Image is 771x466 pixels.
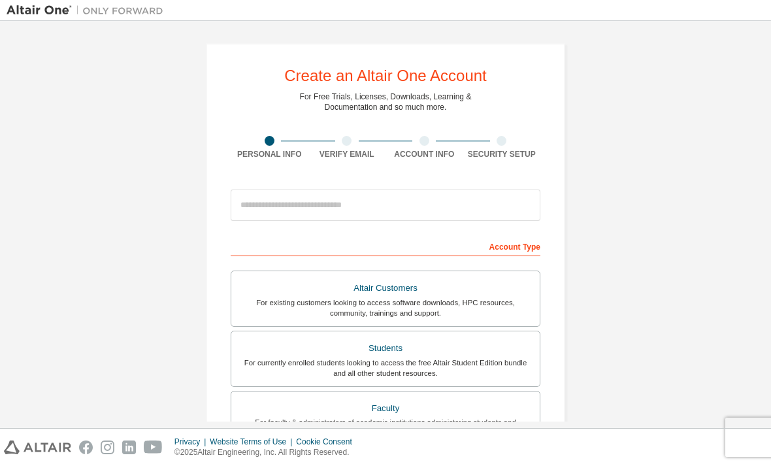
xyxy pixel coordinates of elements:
img: linkedin.svg [122,441,136,454]
img: facebook.svg [79,441,93,454]
div: Create an Altair One Account [284,68,487,84]
div: Cookie Consent [296,437,359,447]
div: Security Setup [463,149,541,159]
div: Account Info [385,149,463,159]
div: Privacy [174,437,210,447]
div: Students [239,339,532,358]
div: Website Terms of Use [210,437,296,447]
div: Personal Info [231,149,308,159]
img: altair_logo.svg [4,441,71,454]
img: instagram.svg [101,441,114,454]
div: For currently enrolled students looking to access the free Altair Student Edition bundle and all ... [239,358,532,378]
div: Verify Email [308,149,386,159]
img: Altair One [7,4,170,17]
p: © 2025 Altair Engineering, Inc. All Rights Reserved. [174,447,360,458]
div: For faculty & administrators of academic institutions administering students and accessing softwa... [239,417,532,438]
div: For existing customers looking to access software downloads, HPC resources, community, trainings ... [239,297,532,318]
img: youtube.svg [144,441,163,454]
div: For Free Trials, Licenses, Downloads, Learning & Documentation and so much more. [300,92,472,112]
div: Altair Customers [239,279,532,297]
div: Account Type [231,235,540,256]
div: Faculty [239,399,532,418]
